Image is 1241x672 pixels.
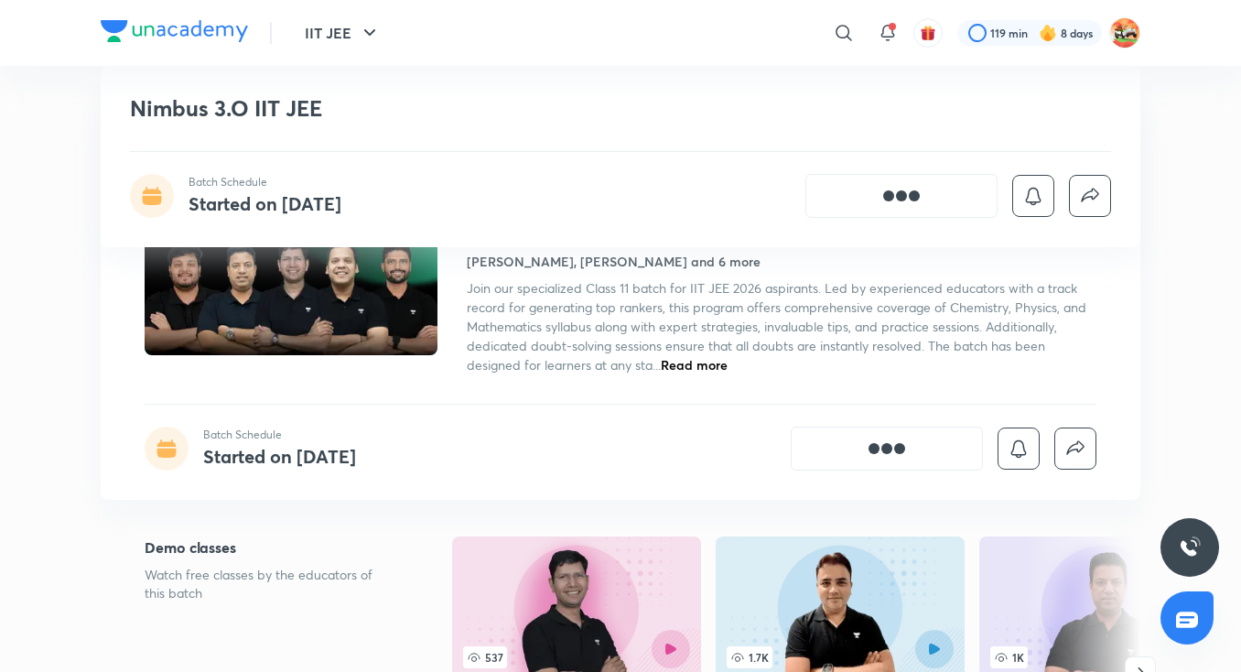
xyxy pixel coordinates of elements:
[463,646,507,668] span: 537
[101,20,248,47] a: Company Logo
[791,427,983,471] button: [object Object]
[101,20,248,42] img: Company Logo
[145,537,394,558] h5: Demo classes
[294,15,392,51] button: IIT JEE
[467,252,761,271] h4: [PERSON_NAME], [PERSON_NAME] and 6 more
[189,174,341,190] p: Batch Schedule
[990,646,1028,668] span: 1K
[661,356,728,374] span: Read more
[1179,537,1201,558] img: ttu
[130,95,847,122] h1: Nimbus 3.O IIT JEE
[145,566,394,602] p: Watch free classes by the educators of this batch
[805,174,998,218] button: [object Object]
[727,646,772,668] span: 1.7K
[913,18,943,48] button: avatar
[203,427,356,443] p: Batch Schedule
[1109,17,1140,49] img: Aniket Kumar Barnwal
[189,191,341,216] h4: Started on [DATE]
[920,25,936,41] img: avatar
[467,279,1086,374] span: Join our specialized Class 11 batch for IIT JEE 2026 aspirants. Led by experienced educators with...
[1039,24,1057,42] img: streak
[203,444,356,469] h4: Started on [DATE]
[142,189,440,357] img: Thumbnail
